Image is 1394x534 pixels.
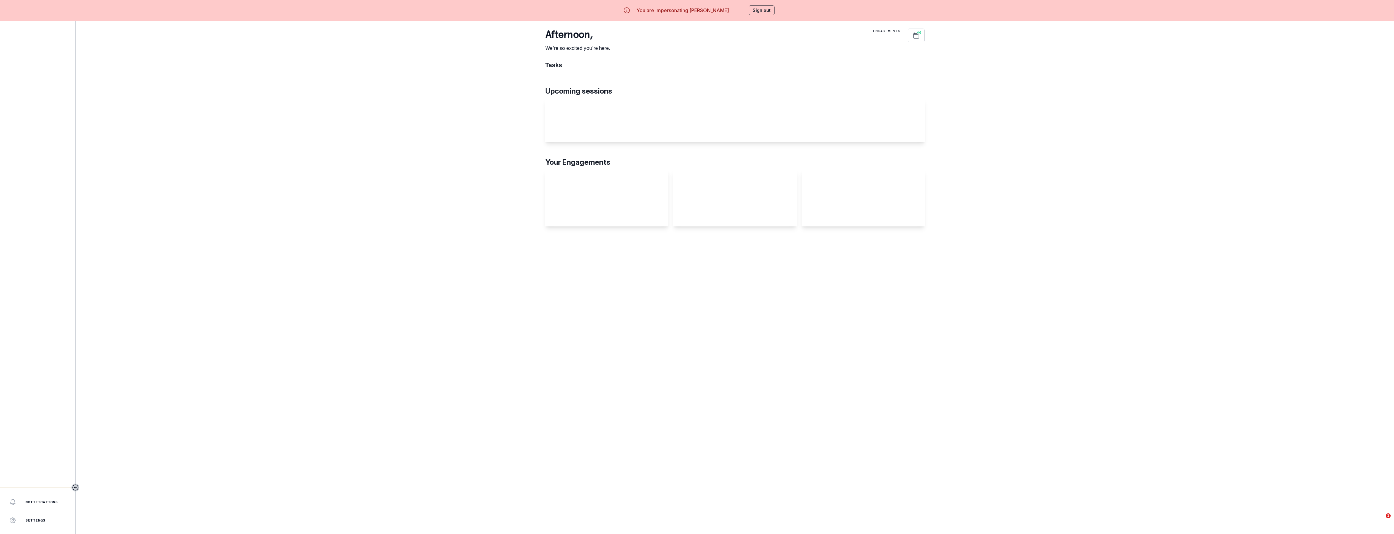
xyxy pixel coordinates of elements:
[26,518,46,523] p: Settings
[71,484,79,491] button: Toggle sidebar
[545,157,925,168] p: Your Engagements
[545,61,925,69] h1: Tasks
[637,7,729,14] p: You are impersonating [PERSON_NAME]
[873,29,903,33] p: Engagements:
[1373,513,1388,528] iframe: Intercom live chat
[749,5,775,15] button: Sign out
[545,44,610,52] p: We're so excited you're here.
[26,500,58,505] p: Notifications
[545,29,610,41] p: afternoon ,
[1386,513,1391,518] span: 1
[545,86,925,97] p: Upcoming sessions
[908,29,925,42] button: Schedule Sessions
